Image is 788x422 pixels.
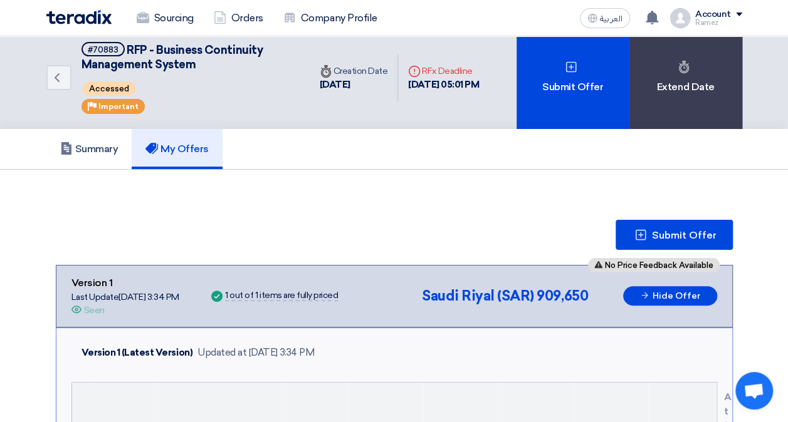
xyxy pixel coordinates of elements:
[616,220,733,250] button: Submit Offer
[81,346,193,360] div: Version 1 (Latest Version)
[84,304,105,317] div: Seen
[81,43,263,71] span: RFP - Business Continuity Management System
[71,291,179,304] div: Last Update [DATE] 3:34 PM
[408,64,479,78] div: RFx Deadline
[46,10,112,24] img: Teradix logo
[695,9,731,20] div: Account
[127,4,204,32] a: Sourcing
[145,143,209,155] h5: My Offers
[273,4,387,32] a: Company Profile
[537,287,588,304] span: 909,650
[81,42,295,73] h5: RFP - Business Continuity Management System
[670,8,690,28] img: profile_test.png
[225,291,338,301] div: 1 out of 1 items are fully priced
[204,4,273,32] a: Orders
[132,129,223,169] a: My Offers
[60,143,118,155] h5: Summary
[422,287,534,304] span: Saudi Riyal (SAR)
[46,129,132,169] a: Summary
[600,14,623,23] span: العربية
[408,78,479,92] div: [DATE] 05:01 PM
[605,261,713,269] span: No Price Feedback Available
[517,27,629,129] div: Submit Offer
[320,64,388,78] div: Creation Date
[71,275,179,291] div: Version 1
[320,78,388,92] div: [DATE]
[695,19,742,26] div: Ramez
[88,46,118,54] div: #70883
[629,27,742,129] div: Extend Date
[735,372,773,409] div: Open chat
[197,346,314,360] div: Updated at [DATE] 3:34 PM
[83,81,135,96] span: Accessed
[652,230,717,240] span: Submit Offer
[580,8,630,28] button: العربية
[98,102,139,111] span: Important
[623,286,717,306] button: Hide Offer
